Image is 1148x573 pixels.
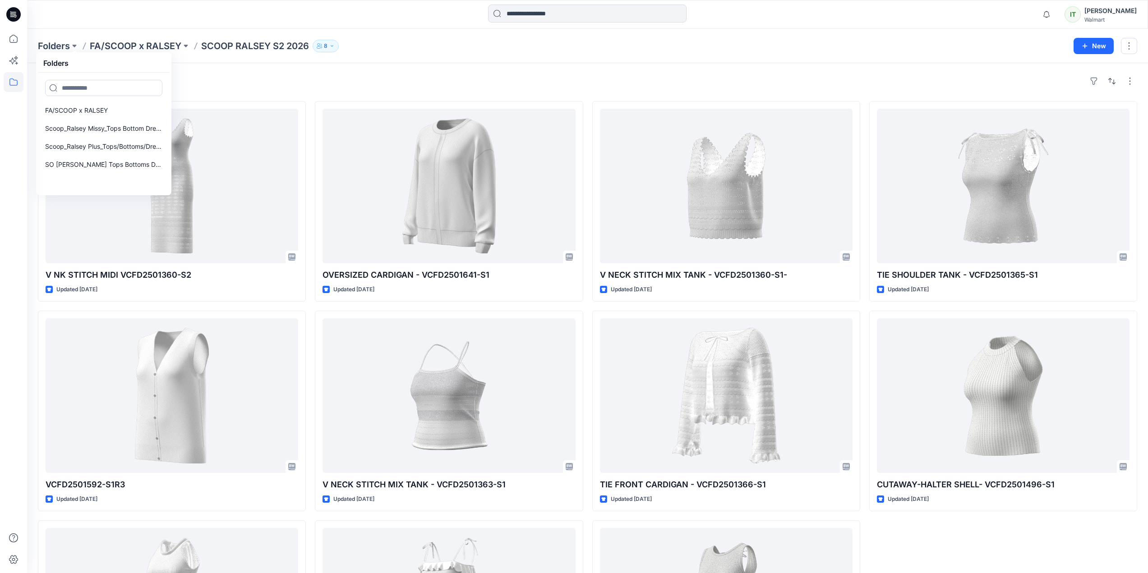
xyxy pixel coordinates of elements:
p: Updated [DATE] [333,495,374,504]
p: Updated [DATE] [56,285,97,294]
a: FA/SCOOP x RALSEY [40,101,168,119]
a: Folders [38,40,70,52]
p: Updated [DATE] [888,285,929,294]
a: FA/SCOOP x RALSEY [90,40,181,52]
a: Scoop_Ralsey Plus_Tops/Bottoms/Dresses [40,138,168,156]
a: OVERSIZED CARDIGAN - VCFD2501641-S1 [323,109,575,263]
p: TIE SHOULDER TANK - VCFD2501365-S1 [877,269,1130,281]
h5: Folders [38,54,74,72]
p: Updated [DATE] [611,285,652,294]
p: TIE FRONT CARDIGAN - VCFD2501366-S1 [600,478,853,491]
p: Updated [DATE] [56,495,97,504]
button: New [1074,38,1114,54]
p: SO [PERSON_NAME] Tops Bottoms Dresses [45,159,162,170]
a: Scoop_Ralsey Missy_Tops Bottom Dresses [40,119,168,138]
p: 8 [324,41,327,51]
p: Updated [DATE] [333,285,374,294]
a: V NK STITCH MIDI VCFD2501360-S2 [46,109,298,263]
div: [PERSON_NAME] [1084,5,1137,16]
p: Updated [DATE] [611,495,652,504]
p: SCOOP RALSEY S2 2026 [201,40,309,52]
a: SO [PERSON_NAME] Tops Bottoms Dresses [40,156,168,174]
p: V NK STITCH MIDI VCFD2501360-S2 [46,269,298,281]
p: VCFD2501592-S1R3 [46,478,298,491]
a: VCFD2501592-S1R3 [46,318,298,473]
p: OVERSIZED CARDIGAN - VCFD2501641-S1 [323,269,575,281]
a: V NECK STITCH MIX TANK - VCFD2501360-S1- [600,109,853,263]
p: Updated [DATE] [888,495,929,504]
button: 8 [313,40,339,52]
a: TIE FRONT CARDIGAN - VCFD2501366-S1 [600,318,853,473]
div: IT [1065,6,1081,23]
p: Scoop_Ralsey Plus_Tops/Bottoms/Dresses [45,141,162,152]
div: Walmart [1084,16,1137,23]
p: V NECK STITCH MIX TANK - VCFD2501360-S1- [600,269,853,281]
a: TIE SHOULDER TANK - VCFD2501365-S1 [877,109,1130,263]
p: FA/SCOOP x RALSEY [45,105,108,116]
a: CUTAWAY-HALTER SHELL- VCFD2501496-S1 [877,318,1130,473]
p: CUTAWAY-HALTER SHELL- VCFD2501496-S1 [877,478,1130,491]
p: Scoop_Ralsey Missy_Tops Bottom Dresses [45,123,162,134]
a: V NECK STITCH MIX TANK - VCFD2501363-S1 [323,318,575,473]
p: V NECK STITCH MIX TANK - VCFD2501363-S1 [323,478,575,491]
